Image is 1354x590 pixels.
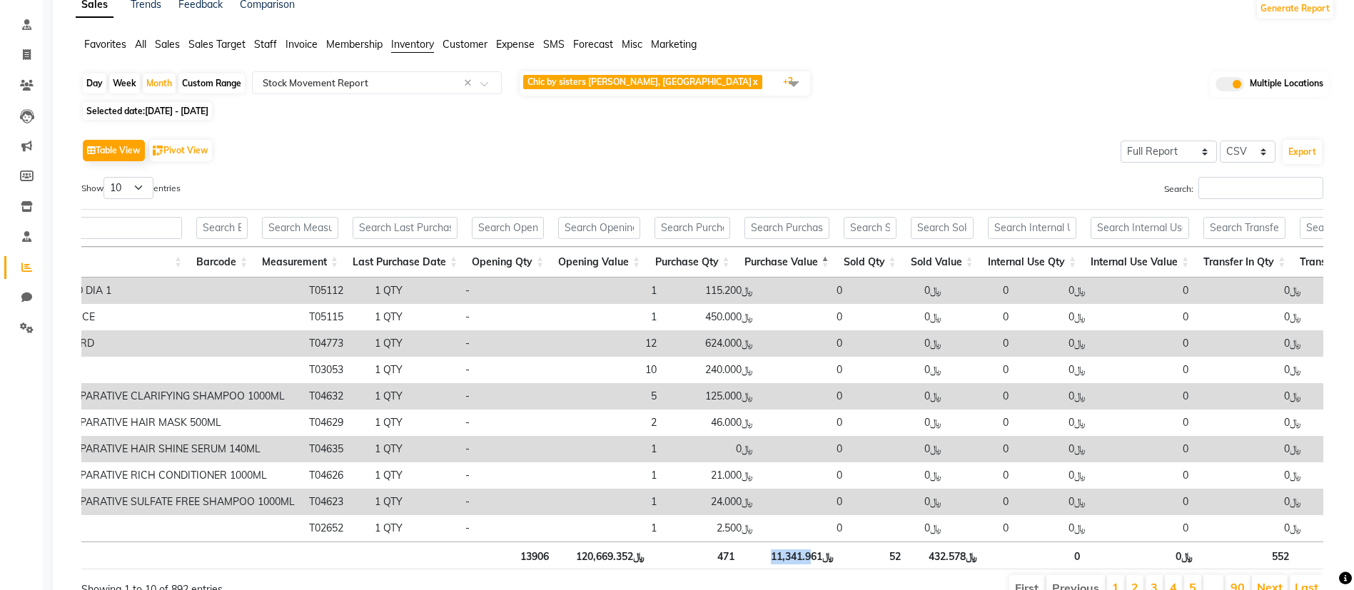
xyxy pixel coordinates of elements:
input: Search Opening Qty [472,217,544,239]
img: pivot.png [153,146,163,156]
input: Search Opening Value [558,217,640,239]
td: 1 [577,436,664,462]
td: - [458,330,577,357]
th: 52 [841,541,908,569]
td: 0 [1093,304,1196,330]
input: Search Purchase Value [744,217,829,239]
td: 0 [949,462,1016,489]
div: Month [143,73,176,93]
td: - [458,383,577,410]
span: Chic by sisters [PERSON_NAME], [GEOGRAPHIC_DATA] [527,76,752,87]
td: ﷼0 [849,357,949,383]
a: x [752,76,758,87]
td: 0 [949,330,1016,357]
td: ﷼0 [1196,383,1308,410]
td: ﷼0 [849,410,949,436]
td: 0 [949,278,1016,304]
input: Search Sold Value [911,217,974,239]
div: Custom Range [178,73,245,93]
span: Sales Target [188,38,246,51]
button: Table View [83,140,145,161]
td: T02652 [302,515,368,541]
input: Search Sold Qty [844,217,896,239]
td: ﷼0 [1016,383,1093,410]
input: Search Internal Use Value [1091,217,1189,239]
input: Search Barcode [196,217,248,239]
td: 1 QTY [368,515,458,541]
td: - [458,278,577,304]
label: Search: [1164,177,1323,199]
td: ﷼0 [1196,278,1308,304]
td: ﷼0 [849,383,949,410]
span: All [135,38,146,51]
td: 1 QTY [368,357,458,383]
th: 471 [652,541,742,569]
th: Internal Use Qty: activate to sort column ascending [981,247,1083,278]
label: Show entries [81,177,181,199]
th: ﷼11,341.961 [742,541,841,569]
td: 1 [577,515,664,541]
td: T05112 [302,278,368,304]
td: 0 [760,357,849,383]
span: Staff [254,38,277,51]
td: 0 [949,515,1016,541]
td: 0 [760,410,849,436]
th: ﷼120,669.352 [556,541,652,569]
td: 12 [577,330,664,357]
td: ﷼0 [1196,515,1308,541]
td: T04773 [302,330,368,357]
span: Marketing [651,38,697,51]
td: ﷼0 [1196,489,1308,515]
td: ﷼0 [849,489,949,515]
td: ﷼0 [849,462,949,489]
th: Measurement: activate to sort column ascending [255,247,345,278]
td: 1 QTY [368,278,458,304]
td: 1 QTY [368,462,458,489]
td: 0 [760,330,849,357]
td: ﷼2.500 [664,515,760,541]
td: 1 [577,278,664,304]
th: Internal Use Value: activate to sort column ascending [1083,247,1196,278]
input: Search Measurement [262,217,338,239]
td: ﷼0 [1196,304,1308,330]
span: Membership [326,38,383,51]
span: Multiple Locations [1250,77,1323,91]
td: 0 [1093,383,1196,410]
td: 0 [1093,357,1196,383]
td: 0 [949,383,1016,410]
td: ﷼0 [1016,410,1093,436]
td: ﷼0 [1196,436,1308,462]
td: T04632 [302,383,368,410]
td: 0 [1093,330,1196,357]
td: 0 [1093,436,1196,462]
button: Pivot View [149,140,212,161]
td: T04623 [302,489,368,515]
th: Opening Qty: activate to sort column ascending [465,247,551,278]
td: ﷼0 [1016,515,1093,541]
td: T03053 [302,357,368,383]
td: ﷼0 [849,436,949,462]
td: 0 [760,436,849,462]
div: Week [109,73,140,93]
td: - [458,489,577,515]
span: Selected date: [83,102,212,120]
td: 1 QTY [368,489,458,515]
span: Invoice [286,38,318,51]
td: 1 QTY [368,330,458,357]
span: Favorites [84,38,126,51]
td: 0 [760,383,849,410]
td: ﷼0 [1016,462,1093,489]
th: Sold Qty: activate to sort column ascending [837,247,904,278]
td: 0 [949,410,1016,436]
td: T04629 [302,410,368,436]
td: - [458,462,577,489]
span: SMS [543,38,565,51]
td: ﷼0 [664,436,760,462]
th: ﷼432.578 [908,541,984,569]
th: Purchase Value: activate to sort column descending [737,247,837,278]
td: ﷼0 [1016,278,1093,304]
td: 0 [949,436,1016,462]
td: 1 QTY [368,410,458,436]
td: 0 [1093,515,1196,541]
th: 0 [984,541,1087,569]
